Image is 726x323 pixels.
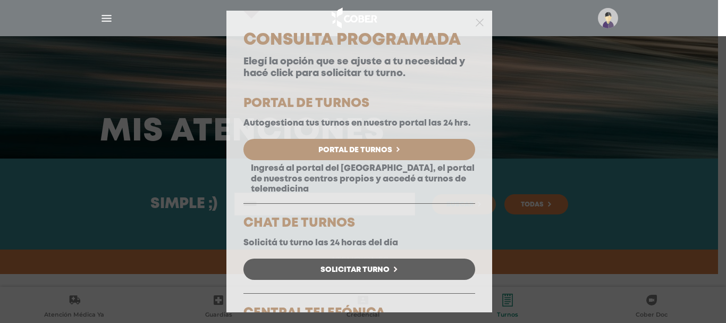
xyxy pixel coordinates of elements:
[243,56,475,79] p: Elegí la opción que se ajuste a tu necesidad y hacé click para solicitar tu turno.
[243,33,461,47] span: Consulta Programada
[243,238,475,248] p: Solicitá tu turno las 24 horas del día
[318,146,392,154] span: Portal de Turnos
[243,217,475,230] h5: CHAT DE TURNOS
[243,97,475,110] h5: PORTAL DE TURNOS
[243,118,475,128] p: Autogestiona tus turnos en nuestro portal las 24 hrs.
[320,266,390,274] span: Solicitar Turno
[243,163,475,194] p: Ingresá al portal del [GEOGRAPHIC_DATA], el portal de nuestros centros propios y accedé a turnos ...
[243,259,475,280] a: Solicitar Turno
[243,139,475,160] a: Portal de Turnos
